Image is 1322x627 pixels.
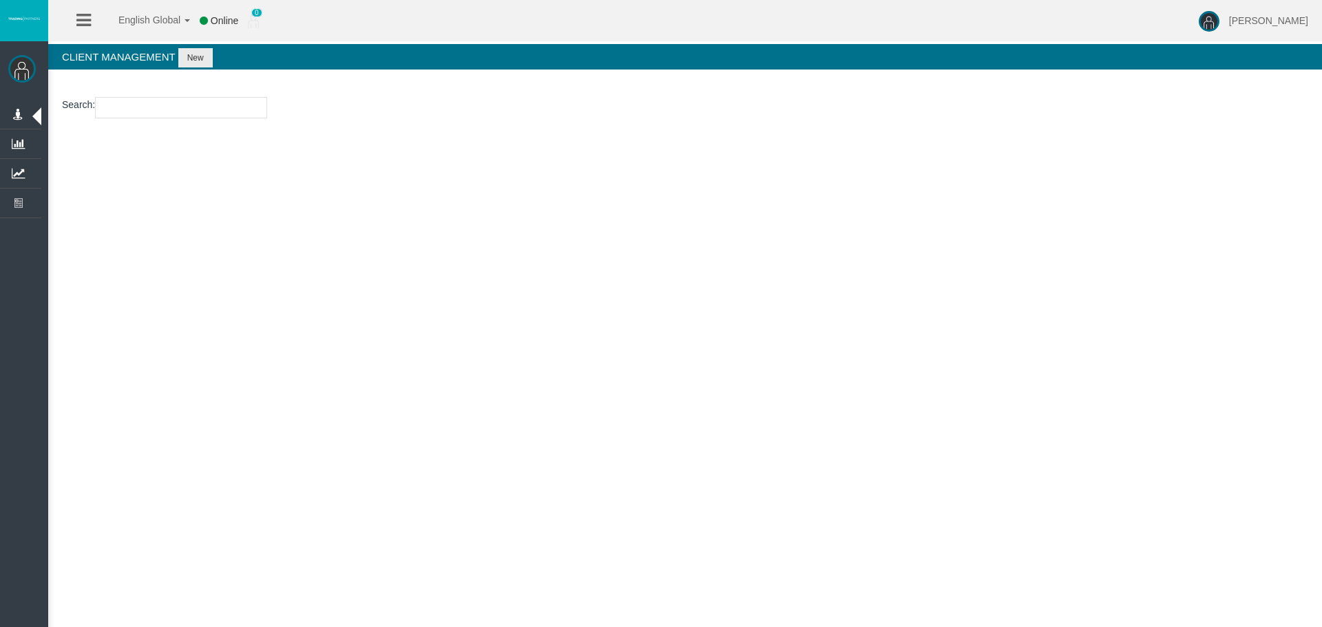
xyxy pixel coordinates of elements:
[1199,11,1219,32] img: user-image
[248,14,259,28] img: user_small.png
[251,8,262,17] span: 0
[1229,15,1308,26] span: [PERSON_NAME]
[7,16,41,21] img: logo.svg
[178,48,213,67] button: New
[62,97,92,113] label: Search
[62,97,1308,118] p: :
[211,15,238,26] span: Online
[62,51,175,63] span: Client Management
[101,14,180,25] span: English Global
